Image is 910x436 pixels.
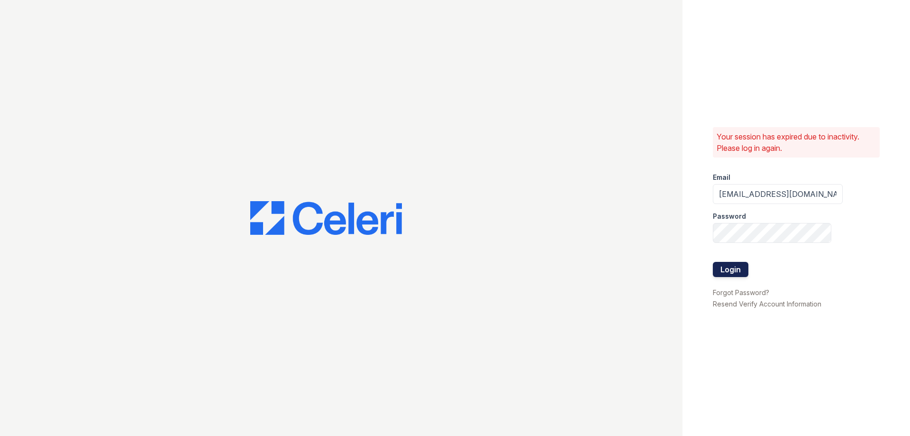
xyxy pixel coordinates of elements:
[713,262,748,277] button: Login
[250,201,402,235] img: CE_Logo_Blue-a8612792a0a2168367f1c8372b55b34899dd931a85d93a1a3d3e32e68fde9ad4.png
[713,173,730,182] label: Email
[713,288,769,297] a: Forgot Password?
[713,300,821,308] a: Resend Verify Account Information
[713,212,746,221] label: Password
[717,131,876,154] p: Your session has expired due to inactivity. Please log in again.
